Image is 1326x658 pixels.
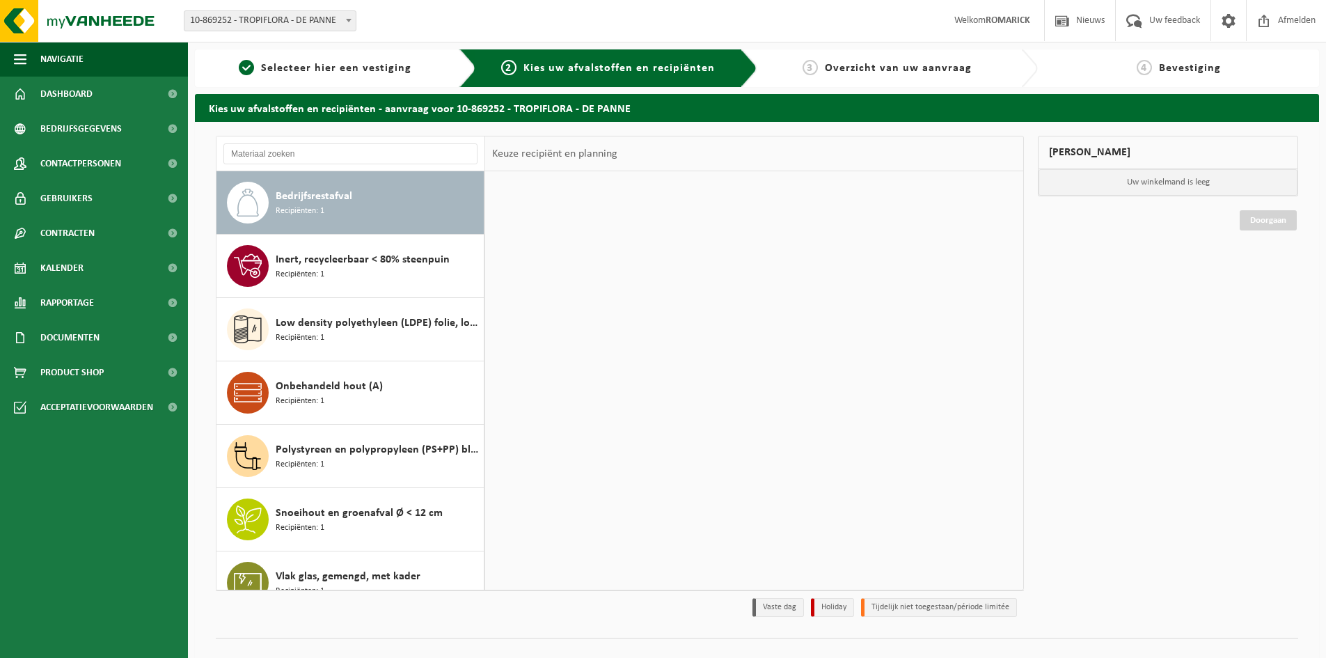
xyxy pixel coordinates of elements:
[216,298,484,361] button: Low density polyethyleen (LDPE) folie, los, naturel Recipiënten: 1
[184,10,356,31] span: 10-869252 - TROPIFLORA - DE PANNE
[523,63,715,74] span: Kies uw afvalstoffen en recipiënten
[1039,169,1297,196] p: Uw winkelmand is leeg
[811,598,854,617] li: Holiday
[276,205,324,218] span: Recipiënten: 1
[825,63,972,74] span: Overzicht van uw aanvraag
[276,251,450,268] span: Inert, recycleerbaar < 80% steenpuin
[216,171,484,235] button: Bedrijfsrestafval Recipiënten: 1
[40,146,121,181] span: Contactpersonen
[276,568,420,585] span: Vlak glas, gemengd, met kader
[216,235,484,298] button: Inert, recycleerbaar < 80% steenpuin Recipiënten: 1
[1038,136,1298,169] div: [PERSON_NAME]
[276,268,324,281] span: Recipiënten: 1
[195,94,1319,121] h2: Kies uw afvalstoffen en recipiënten - aanvraag voor 10-869252 - TROPIFLORA - DE PANNE
[986,15,1030,26] strong: ROMARICK
[1137,60,1152,75] span: 4
[202,60,448,77] a: 1Selecteer hier een vestiging
[276,522,324,535] span: Recipiënten: 1
[752,598,804,617] li: Vaste dag
[216,361,484,425] button: Onbehandeld hout (A) Recipiënten: 1
[40,111,122,146] span: Bedrijfsgegevens
[276,585,324,598] span: Recipiënten: 1
[40,355,104,390] span: Product Shop
[184,11,356,31] span: 10-869252 - TROPIFLORA - DE PANNE
[40,42,84,77] span: Navigatie
[223,143,477,164] input: Materiaal zoeken
[276,395,324,408] span: Recipiënten: 1
[216,551,484,615] button: Vlak glas, gemengd, met kader Recipiënten: 1
[276,188,352,205] span: Bedrijfsrestafval
[40,181,93,216] span: Gebruikers
[276,441,480,458] span: Polystyreen en polypropyleen (PS+PP) bloempotten en plantentrays gemengd
[501,60,516,75] span: 2
[1159,63,1221,74] span: Bevestiging
[40,216,95,251] span: Contracten
[276,458,324,471] span: Recipiënten: 1
[216,425,484,488] button: Polystyreen en polypropyleen (PS+PP) bloempotten en plantentrays gemengd Recipiënten: 1
[803,60,818,75] span: 3
[216,488,484,551] button: Snoeihout en groenafval Ø < 12 cm Recipiënten: 1
[40,251,84,285] span: Kalender
[40,285,94,320] span: Rapportage
[261,63,411,74] span: Selecteer hier een vestiging
[276,331,324,345] span: Recipiënten: 1
[1240,210,1297,230] a: Doorgaan
[861,598,1017,617] li: Tijdelijk niet toegestaan/période limitée
[485,136,624,171] div: Keuze recipiënt en planning
[276,505,443,522] span: Snoeihout en groenafval Ø < 12 cm
[239,60,254,75] span: 1
[40,390,153,425] span: Acceptatievoorwaarden
[276,315,480,331] span: Low density polyethyleen (LDPE) folie, los, naturel
[40,77,93,111] span: Dashboard
[276,378,383,395] span: Onbehandeld hout (A)
[40,320,100,355] span: Documenten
